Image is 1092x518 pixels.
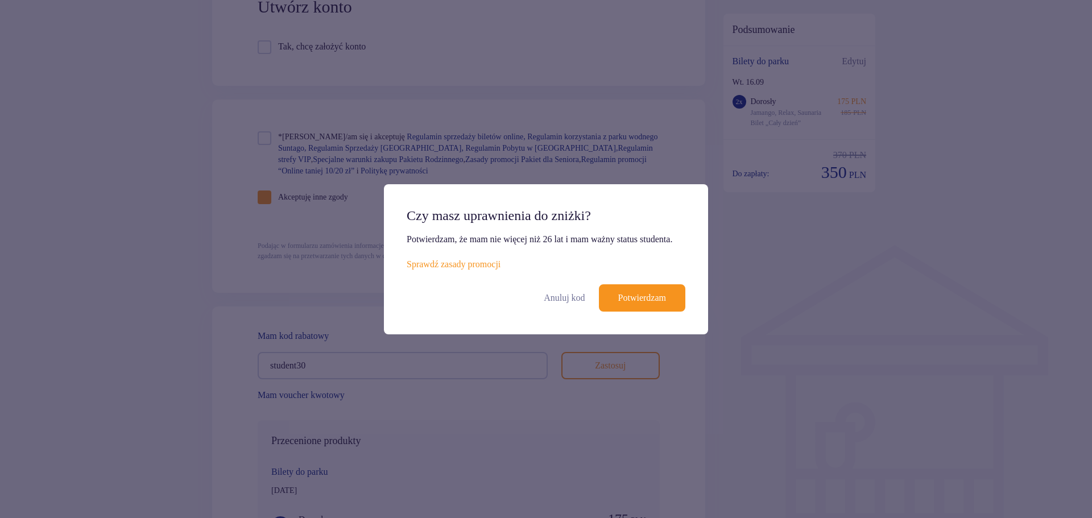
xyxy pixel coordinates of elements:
p: Czy masz uprawnienia do zniżki? [407,207,591,224]
a: Sprawdź zasady promocji [407,259,500,269]
p: Potwierdzam [618,292,666,304]
button: Potwierdzam [599,284,685,312]
p: Potwierdzam, że mam nie więcej niż 26 lat i mam ważny status studenta. [407,233,672,271]
a: Anuluj kod [544,292,585,304]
